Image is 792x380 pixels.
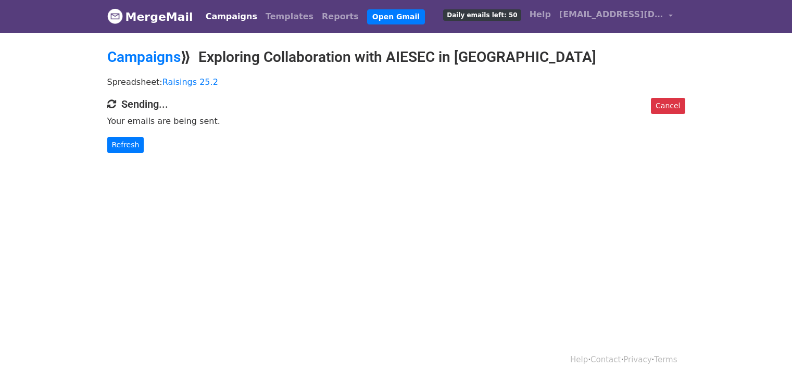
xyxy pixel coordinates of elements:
h2: ⟫ Exploring Collaboration with AIESEC in [GEOGRAPHIC_DATA] [107,48,685,66]
a: Raisings 25.2 [162,77,218,87]
a: Daily emails left: 50 [439,4,525,25]
span: Daily emails left: 50 [443,9,521,21]
a: Open Gmail [367,9,425,24]
a: Refresh [107,137,144,153]
span: [EMAIL_ADDRESS][DOMAIN_NAME] [559,8,663,21]
a: Campaigns [202,6,261,27]
a: Campaigns [107,48,181,66]
p: Your emails are being sent. [107,116,685,126]
a: Templates [261,6,318,27]
a: [EMAIL_ADDRESS][DOMAIN_NAME] [555,4,677,29]
a: Privacy [623,355,651,364]
a: Terms [654,355,677,364]
a: MergeMail [107,6,193,28]
p: Spreadsheet: [107,77,685,87]
img: MergeMail logo [107,8,123,24]
a: Help [570,355,588,364]
a: Contact [590,355,621,364]
a: Reports [318,6,363,27]
a: Help [525,4,555,25]
a: Cancel [651,98,685,114]
h4: Sending... [107,98,685,110]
